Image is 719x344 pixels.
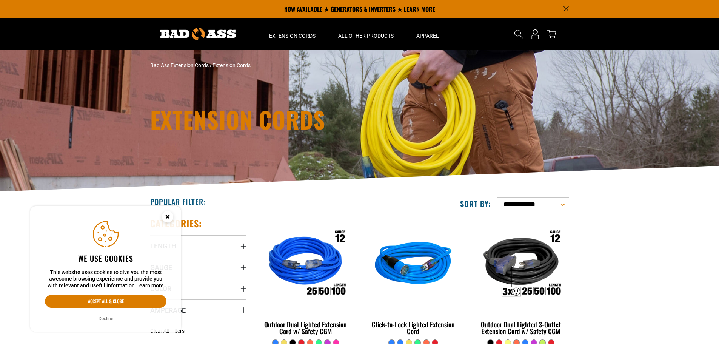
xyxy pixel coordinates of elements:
span: Clear All Filters [150,328,185,334]
summary: Length [150,235,246,256]
button: Accept all & close [45,295,166,308]
summary: All Other Products [327,18,405,50]
a: blue Click-to-Lock Lighted Extension Cord [365,218,461,339]
div: Click-to-Lock Lighted Extension Cord [365,321,461,335]
span: All Other Products [338,32,394,39]
summary: Extension Cords [258,18,327,50]
nav: breadcrumbs [150,62,426,69]
aside: Cookie Consent [30,206,181,332]
summary: Amperage [150,299,246,321]
summary: Color [150,278,246,299]
div: Outdoor Dual Lighted 3-Outlet Extension Cord w/ Safety CGM [473,321,569,335]
span: Extension Cords [269,32,316,39]
img: blue [366,221,461,308]
summary: Search [513,28,525,40]
img: Outdoor Dual Lighted Extension Cord w/ Safety CGM [258,221,353,308]
a: Outdoor Dual Lighted Extension Cord w/ Safety CGM Outdoor Dual Lighted Extension Cord w/ Safety CGM [258,218,354,339]
img: Outdoor Dual Lighted 3-Outlet Extension Cord w/ Safety CGM [473,221,568,308]
h2: Popular Filter: [150,197,206,207]
a: Learn more [136,282,164,288]
h1: Extension Cords [150,108,426,131]
p: This website uses cookies to give you the most awesome browsing experience and provide you with r... [45,269,166,289]
span: Apparel [416,32,439,39]
h2: We use cookies [45,253,166,263]
div: Outdoor Dual Lighted Extension Cord w/ Safety CGM [258,321,354,335]
a: Bad Ass Extension Cords [150,62,209,68]
span: Extension Cords [212,62,251,68]
button: Decline [96,315,115,322]
summary: Apparel [405,18,450,50]
summary: Gauge [150,257,246,278]
img: Bad Ass Extension Cords [160,28,236,40]
span: › [210,62,211,68]
label: Sort by: [460,199,491,208]
a: Outdoor Dual Lighted 3-Outlet Extension Cord w/ Safety CGM Outdoor Dual Lighted 3-Outlet Extensio... [473,218,569,339]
